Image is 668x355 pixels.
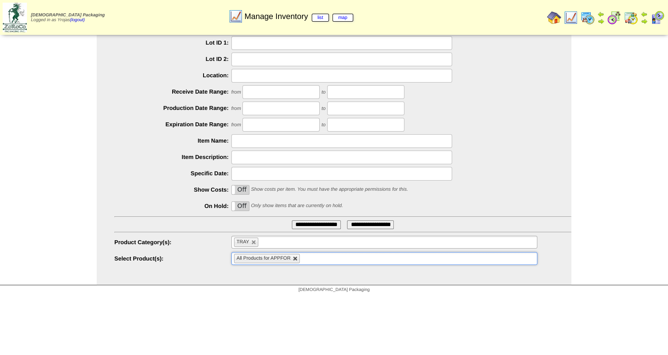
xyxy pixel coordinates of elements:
[3,3,27,32] img: zoroco-logo-small.webp
[251,187,408,192] span: Show costs per item. You must have the appropriate permissions for this.
[114,88,231,95] label: Receive Date Range:
[237,239,249,245] span: TRAY
[114,255,231,262] label: Select Product(s):
[650,11,664,25] img: calendarcustomer.gif
[237,256,291,261] span: All Products for APPFOR
[114,39,231,46] label: Lot ID 1:
[321,90,325,95] span: to
[114,56,231,62] label: Lot ID 2:
[332,14,353,22] a: map
[547,11,561,25] img: home.gif
[251,203,343,208] span: Only show items that are currently on hold.
[597,11,604,18] img: arrowleft.gif
[231,122,241,128] span: from
[641,11,648,18] img: arrowleft.gif
[114,154,231,160] label: Item Description:
[624,11,638,25] img: calendarinout.gif
[321,106,325,111] span: to
[114,121,231,128] label: Expiration Date Range:
[312,14,329,22] a: list
[231,185,249,195] div: OnOff
[298,287,370,292] span: [DEMOGRAPHIC_DATA] Packaging
[321,122,325,128] span: to
[641,18,648,25] img: arrowright.gif
[231,90,241,95] span: from
[597,18,604,25] img: arrowright.gif
[581,11,595,25] img: calendarprod.gif
[31,13,105,18] span: [DEMOGRAPHIC_DATA] Packaging
[114,170,231,177] label: Specific Date:
[245,12,353,21] span: Manage Inventory
[114,239,231,245] label: Product Category(s):
[114,72,231,79] label: Location:
[31,13,105,23] span: Logged in as Yrojas
[232,185,249,194] label: Off
[114,203,231,209] label: On Hold:
[114,105,231,111] label: Production Date Range:
[564,11,578,25] img: line_graph.gif
[232,202,249,211] label: Off
[114,137,231,144] label: Item Name:
[231,201,249,211] div: OnOff
[231,106,241,111] span: from
[229,9,243,23] img: line_graph.gif
[70,18,85,23] a: (logout)
[114,186,231,193] label: Show Costs:
[607,11,621,25] img: calendarblend.gif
